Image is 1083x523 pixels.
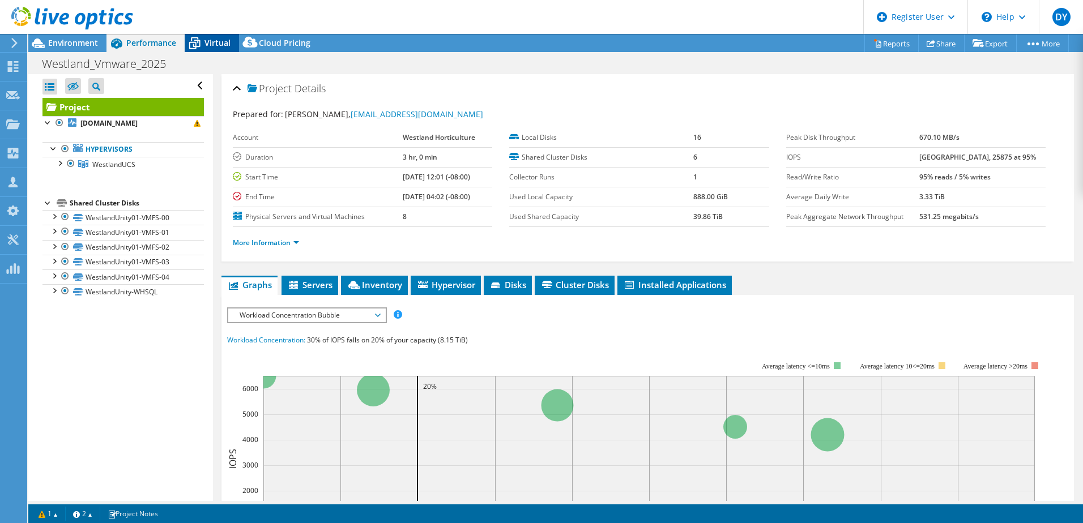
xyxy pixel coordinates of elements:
[233,152,403,163] label: Duration
[42,255,204,269] a: WestlandUnity01-VMFS-03
[126,37,176,48] span: Performance
[509,132,693,143] label: Local Disks
[42,225,204,239] a: WestlandUnity01-VMFS-01
[100,507,166,521] a: Project Notes
[1052,8,1071,26] span: DY
[351,109,483,119] a: [EMAIL_ADDRESS][DOMAIN_NAME]
[204,37,231,48] span: Virtual
[42,157,204,172] a: WestlandUCS
[234,308,380,322] span: Workload Concentration Bubble
[42,142,204,157] a: Hypervisors
[693,212,723,221] b: 39.86 TiB
[227,279,272,290] span: Graphs
[864,35,919,52] a: Reports
[42,98,204,116] a: Project
[70,196,204,210] div: Shared Cluster Disks
[786,211,919,222] label: Peak Aggregate Network Throughput
[982,12,992,22] svg: \n
[509,172,693,183] label: Collector Runs
[80,118,138,128] b: [DOMAIN_NAME]
[242,384,258,393] text: 6000
[233,109,283,119] label: Prepared for:
[42,284,204,299] a: WestlandUnity-WHSQL
[509,211,693,222] label: Used Shared Capacity
[489,279,526,290] span: Disks
[48,37,98,48] span: Environment
[509,152,693,163] label: Shared Cluster Disks
[42,269,204,284] a: WestlandUnity01-VMFS-04
[42,210,204,225] a: WestlandUnity01-VMFS-00
[693,192,728,202] b: 888.00 GiB
[693,172,697,182] b: 1
[403,172,470,182] b: [DATE] 12:01 (-08:00)
[233,172,403,183] label: Start Time
[242,486,258,495] text: 2000
[693,152,697,162] b: 6
[227,449,239,469] text: IOPS
[786,132,919,143] label: Peak Disk Throughput
[964,35,1017,52] a: Export
[248,83,292,95] span: Project
[403,192,470,202] b: [DATE] 04:02 (-08:00)
[233,211,403,222] label: Physical Servers and Virtual Machines
[403,152,437,162] b: 3 hr, 0 min
[416,279,475,290] span: Hypervisor
[963,362,1027,370] text: Average latency >20ms
[92,160,135,169] span: WestlandUCS
[623,279,726,290] span: Installed Applications
[242,435,258,444] text: 4000
[919,212,979,221] b: 531.25 megabits/s
[860,362,935,370] tspan: Average latency 10<=20ms
[403,212,407,221] b: 8
[287,279,332,290] span: Servers
[423,381,437,391] text: 20%
[540,279,609,290] span: Cluster Disks
[242,409,258,419] text: 5000
[259,37,310,48] span: Cloud Pricing
[31,507,66,521] a: 1
[307,335,468,345] span: 30% of IOPS falls on 20% of your capacity (8.15 TiB)
[37,58,184,70] h1: Westland_Vmware_2025
[919,152,1036,162] b: [GEOGRAPHIC_DATA], 25875 at 95%
[295,82,326,95] span: Details
[919,132,960,142] b: 670.10 MB/s
[919,192,945,202] b: 3.33 TiB
[509,191,693,203] label: Used Local Capacity
[65,507,100,521] a: 2
[233,132,403,143] label: Account
[285,109,483,119] span: [PERSON_NAME],
[919,172,991,182] b: 95% reads / 5% writes
[403,132,475,142] b: Westland Horticulture
[347,279,402,290] span: Inventory
[233,191,403,203] label: End Time
[693,132,701,142] b: 16
[233,238,299,247] a: More Information
[227,335,305,345] span: Workload Concentration:
[918,35,965,52] a: Share
[786,152,919,163] label: IOPS
[762,362,830,370] tspan: Average latency <=10ms
[1016,35,1069,52] a: More
[42,116,204,131] a: [DOMAIN_NAME]
[786,172,919,183] label: Read/Write Ratio
[786,191,919,203] label: Average Daily Write
[42,240,204,255] a: WestlandUnity01-VMFS-02
[242,460,258,470] text: 3000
